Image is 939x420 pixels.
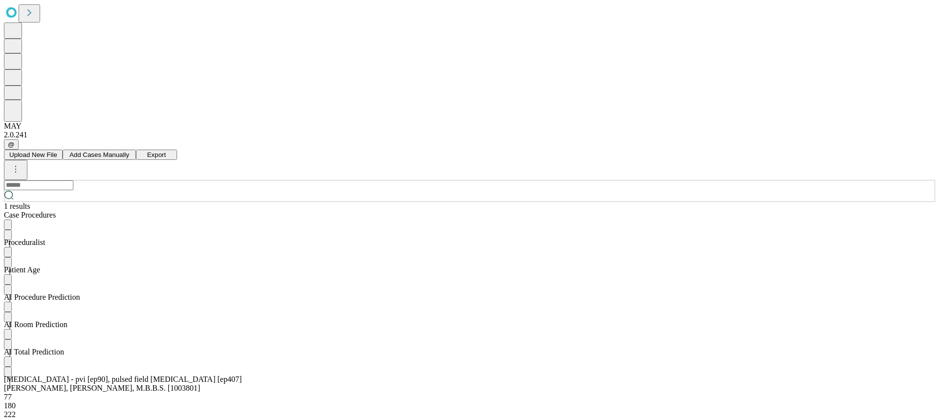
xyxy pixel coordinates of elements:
span: Proceduralist [4,238,45,246]
span: 1 results [4,202,30,210]
button: Menu [4,230,12,240]
span: 222 [4,410,16,419]
span: @ [8,141,15,148]
button: Sort [4,247,12,257]
div: 2.0.241 [4,131,935,139]
a: Export [136,150,177,158]
span: Add Cases Manually [69,151,129,158]
div: MAY [4,122,935,131]
div: [PERSON_NAME], [PERSON_NAME], M.B.B.S. [1003801] [4,384,843,393]
span: Time-out to extubation/pocket closure [4,293,80,301]
span: Includes set-up, patient in-room to patient out-of-room, and clean-up [4,348,64,356]
div: 77 [4,393,843,401]
span: Scheduled procedures [4,211,56,219]
button: Menu [4,285,12,295]
button: Sort [4,274,12,285]
button: @ [4,139,19,150]
button: Menu [4,312,12,322]
div: [MEDICAL_DATA] - pvi [ep90], pulsed field [MEDICAL_DATA] [ep407] [4,375,843,384]
button: Menu [4,339,12,350]
span: 180 [4,401,16,410]
button: kebab-menu [4,160,27,180]
button: Sort [4,302,12,312]
span: Upload New File [9,151,57,158]
span: Patient Age [4,265,40,274]
button: Sort [4,356,12,367]
span: Patient in room to patient out of room [4,320,67,329]
button: Sort [4,220,12,230]
span: Export [147,151,166,158]
button: Menu [4,257,12,267]
button: Upload New File [4,150,63,160]
button: Export [136,150,177,160]
button: Sort [4,329,12,339]
button: Menu [4,367,12,377]
button: Add Cases Manually [63,150,136,160]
